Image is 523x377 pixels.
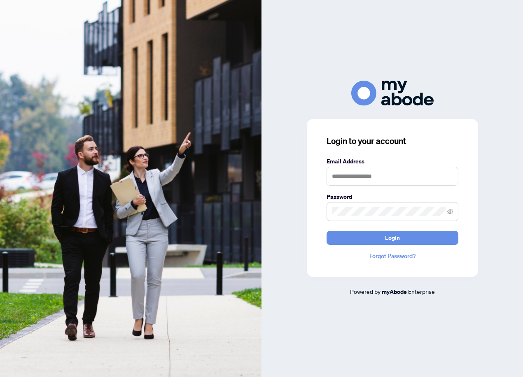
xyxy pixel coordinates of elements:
h3: Login to your account [327,135,458,147]
span: Enterprise [408,288,435,295]
a: myAbode [382,287,407,296]
label: Email Address [327,157,458,166]
a: Forgot Password? [327,251,458,261]
img: ma-logo [351,81,434,106]
label: Password [327,192,458,201]
span: Powered by [350,288,381,295]
button: Login [327,231,458,245]
span: Login [385,231,400,244]
span: eye-invisible [447,209,453,214]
